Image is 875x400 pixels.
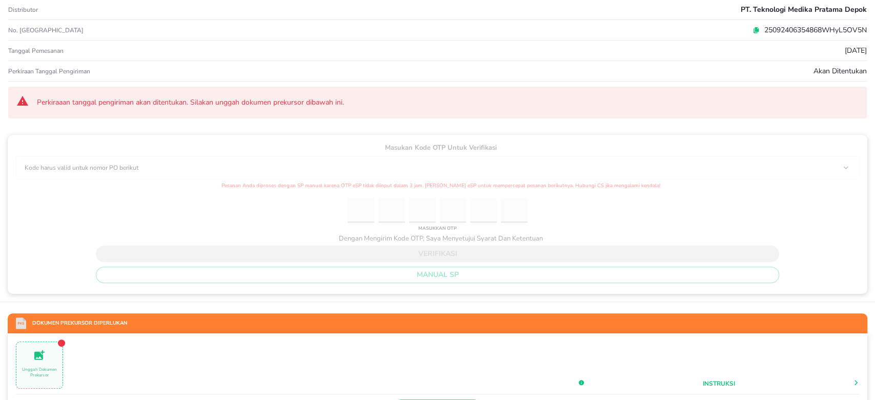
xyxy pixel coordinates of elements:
[702,379,735,388] button: Instruksi
[470,198,497,223] input: Please enter OTP character 5
[348,198,374,223] input: Please enter OTP character 1
[25,163,138,172] p: Kode harus valid untuk nomor PO berikut
[8,26,294,34] p: No. [GEOGRAPHIC_DATA]
[26,319,127,327] p: Dokumen Prekursor Diperlukan
[8,6,38,14] p: Distributor
[813,66,867,76] p: Akan ditentukan
[760,25,867,35] p: 25092406354868WHyL5OV5N
[741,4,867,15] p: PT. Teknologi Medika Pratama Depok
[845,45,867,56] p: [DATE]
[501,198,527,223] input: Please enter OTP character 6
[16,367,63,378] p: Unggah Dokumen Prekursor
[378,198,405,223] input: Please enter OTP character 2
[440,198,466,223] input: Please enter OTP character 4
[21,161,854,175] div: Kode harus valid untuk nomor PO berikut
[8,47,64,55] p: Tanggal pemesanan
[16,182,859,190] p: Pesanan Anda diproses dengan SP manual karena OTP eSP tidak diinput dalam 3 jam. [PERSON_NAME] eS...
[37,97,859,108] span: Perkiraaan tanggal pengiriman akan ditentukan. Silakan unggah dokumen prekursor dibawah ini.
[16,143,859,153] p: Masukan Kode OTP Untuk Verifikasi
[409,198,436,223] input: Please enter OTP character 3
[8,67,90,75] p: Perkiraan Tanggal Pengiriman
[332,234,543,243] div: Dengan Mengirim Kode OTP, Saya Menyetujui Syarat Dan Ketentuan
[416,223,459,234] div: MASUKKAN OTP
